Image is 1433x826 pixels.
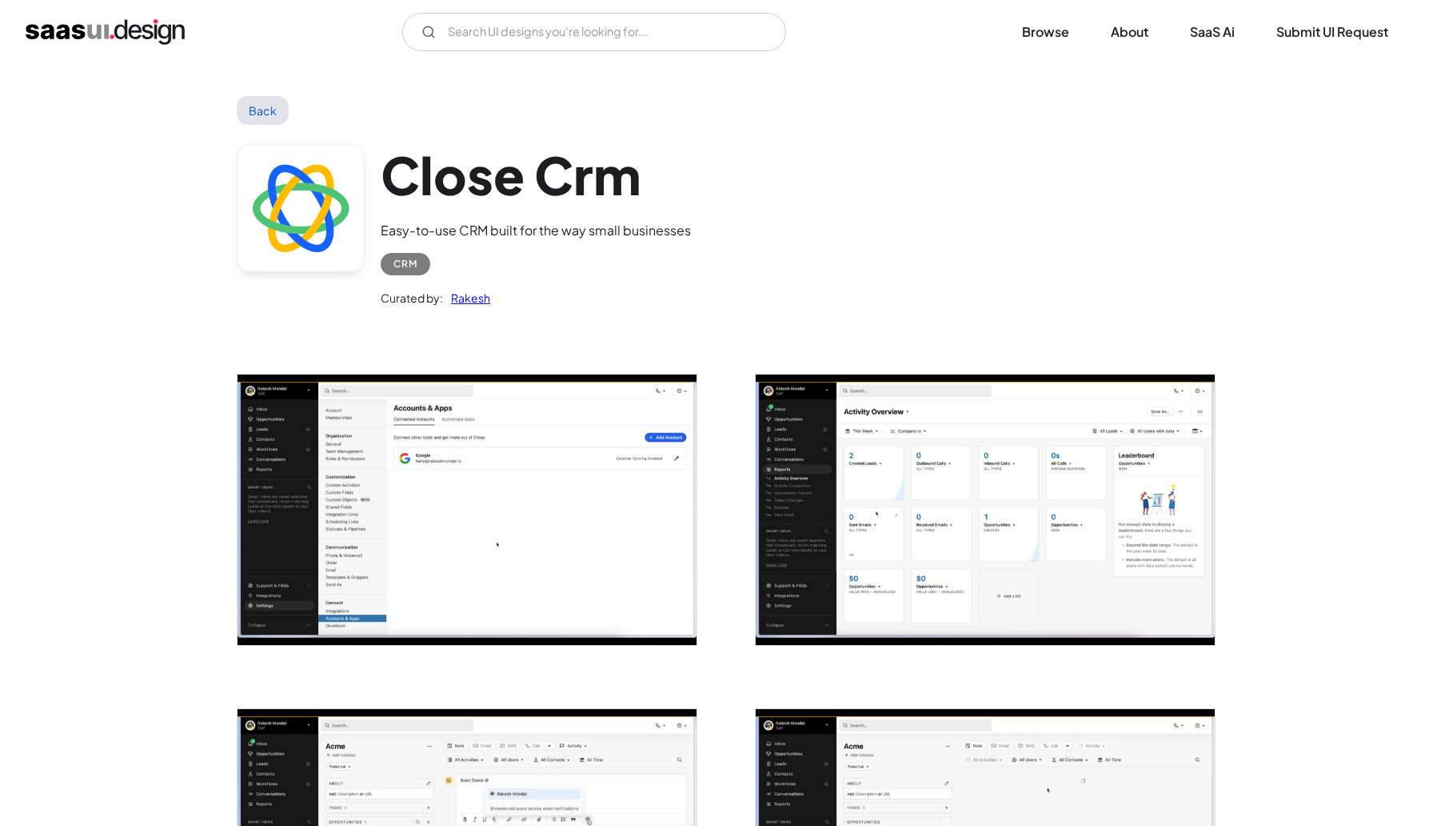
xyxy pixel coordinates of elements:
[238,375,697,645] img: 667d3e72458bb01af5b69844_close%20crm%20acounts%20apps.png
[381,221,691,240] div: Easy-to-use CRM built for the way small businesses
[1171,14,1254,50] a: SaaS Ai
[381,288,443,307] div: Curated by:
[393,255,417,274] div: CRM
[756,375,1215,645] a: open lightbox
[1092,14,1168,50] a: About
[1003,14,1088,50] a: Browse
[26,19,185,45] a: home
[238,375,697,645] a: open lightbox
[443,288,490,307] a: Rakesh
[402,13,786,51] form: Email Form
[381,144,691,206] h1: Close Crm
[237,96,289,125] a: Back
[1257,14,1407,50] a: Submit UI Request
[402,13,786,51] input: Search UI designs you're looking for...
[756,375,1215,645] img: 667d3e727404bb2e04c0ed5e_close%20crm%20activity%20overview.png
